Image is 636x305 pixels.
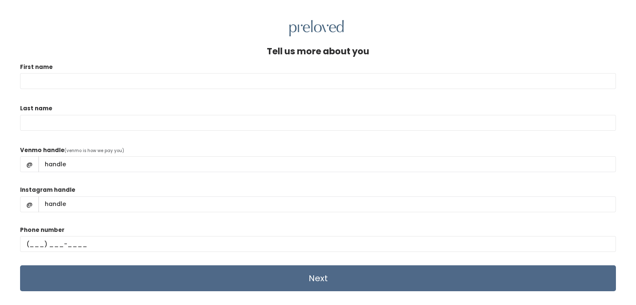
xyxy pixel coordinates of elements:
span: @ [20,156,39,172]
input: (___) ___-____ [20,236,616,252]
span: (venmo is how we pay you) [64,147,124,154]
img: preloved logo [289,20,344,36]
input: handle [38,156,616,172]
input: Next [20,265,616,291]
label: Instagram handle [20,186,75,194]
label: First name [20,63,53,71]
label: Last name [20,104,52,113]
h4: Tell us more about you [267,46,369,56]
input: handle [38,196,616,212]
label: Venmo handle [20,146,64,155]
label: Phone number [20,226,64,234]
span: @ [20,196,39,212]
